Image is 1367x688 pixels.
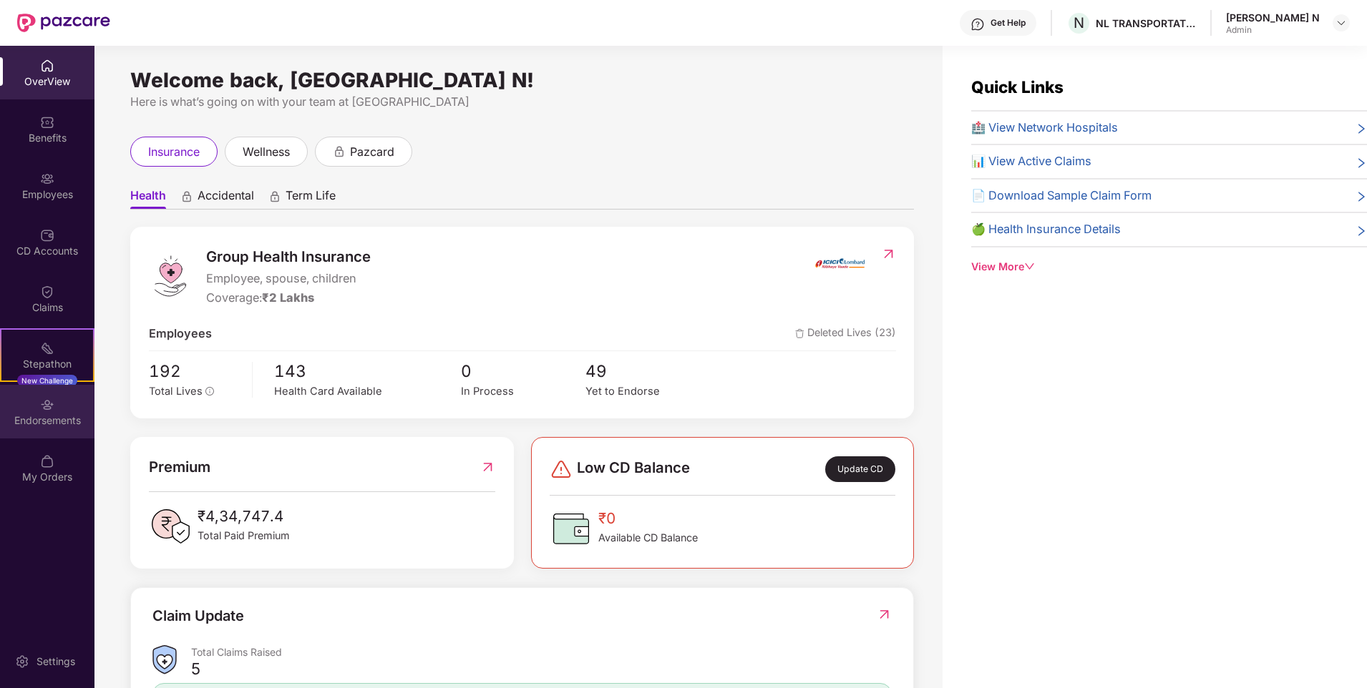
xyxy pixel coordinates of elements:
[1356,190,1367,205] span: right
[585,358,710,384] span: 49
[40,172,54,186] img: svg+xml;base64,PHN2ZyBpZD0iRW1wbG95ZWVzIiB4bWxucz0iaHR0cDovL3d3dy53My5vcmcvMjAwMC9zdmciIHdpZHRoPS...
[1356,122,1367,137] span: right
[198,528,290,544] span: Total Paid Premium
[991,17,1026,29] div: Get Help
[40,285,54,299] img: svg+xml;base64,PHN2ZyBpZD0iQ2xhaW0iIHhtbG5zPSJodHRwOi8vd3d3LnczLm9yZy8yMDAwL3N2ZyIgd2lkdGg9IjIwIi...
[148,143,200,161] span: insurance
[15,654,29,669] img: svg+xml;base64,PHN2ZyBpZD0iU2V0dGluZy0yMHgyMCIgeG1sbnM9Imh0dHA6Ly93d3cudzMub3JnLzIwMDAvc3ZnIiB3aW...
[149,385,203,398] span: Total Lives
[206,270,371,288] span: Employee, spouse, children
[461,358,585,384] span: 0
[550,507,593,550] img: CDBalanceIcon
[40,454,54,468] img: svg+xml;base64,PHN2ZyBpZD0iTXlfT3JkZXJzIiBkYXRhLW5hbWU9Ik15IE9yZGVycyIgeG1sbnM9Imh0dHA6Ly93d3cudz...
[795,325,896,343] span: Deleted Lives (23)
[971,187,1152,205] span: 📄 Download Sample Claim Form
[40,115,54,129] img: svg+xml;base64,PHN2ZyBpZD0iQmVuZWZpdHMiIHhtbG5zPSJodHRwOi8vd3d3LnczLm9yZy8yMDAwL3N2ZyIgd2lkdGg9Ij...
[577,456,690,482] span: Low CD Balance
[198,188,254,209] span: Accidental
[1096,16,1196,30] div: NL TRANSPORTATION PRIVATE LIMITED
[149,358,242,384] span: 192
[1336,17,1347,29] img: svg+xml;base64,PHN2ZyBpZD0iRHJvcGRvd24tMzJ4MzIiIHhtbG5zPSJodHRwOi8vd3d3LnczLm9yZy8yMDAwL3N2ZyIgd2...
[149,255,192,298] img: logo
[206,289,371,308] div: Coverage:
[1226,11,1320,24] div: [PERSON_NAME] N
[1226,24,1320,36] div: Admin
[813,245,867,281] img: insurerIcon
[152,605,244,627] div: Claim Update
[149,505,192,548] img: PaidPremiumIcon
[971,152,1091,171] span: 📊 View Active Claims
[40,398,54,412] img: svg+xml;base64,PHN2ZyBpZD0iRW5kb3JzZW1lbnRzIiB4bWxucz0iaHR0cDovL3d3dy53My5vcmcvMjAwMC9zdmciIHdpZH...
[333,144,346,157] div: animation
[274,383,461,400] div: Health Card Available
[32,654,79,669] div: Settings
[1024,261,1034,271] span: down
[550,458,573,481] img: svg+xml;base64,PHN2ZyBpZD0iRGFuZ2VyLTMyeDMyIiB4bWxucz0iaHR0cDovL3d3dy53My5vcmcvMjAwMC9zdmciIHdpZH...
[1356,223,1367,239] span: right
[198,505,290,528] span: ₹4,34,747.4
[206,245,371,268] span: Group Health Insurance
[1356,155,1367,171] span: right
[480,456,495,478] img: RedirectIcon
[130,188,166,209] span: Health
[795,329,804,338] img: deleteIcon
[881,247,896,261] img: RedirectIcon
[286,188,336,209] span: Term Life
[152,645,177,674] img: ClaimsSummaryIcon
[971,220,1121,239] span: 🍏 Health Insurance Details
[191,645,892,659] div: Total Claims Raised
[17,14,110,32] img: New Pazcare Logo
[262,290,314,305] span: ₹2 Lakhs
[205,387,214,395] span: info-circle
[149,456,210,478] span: Premium
[40,59,54,73] img: svg+xml;base64,PHN2ZyBpZD0iSG9tZSIgeG1sbnM9Imh0dHA6Ly93d3cudzMub3JnLzIwMDAvc3ZnIiB3aWR0aD0iMjAiIG...
[971,119,1118,137] span: 🏥 View Network Hospitals
[268,190,281,202] div: animation
[971,77,1064,97] span: Quick Links
[598,507,698,530] span: ₹0
[180,190,193,202] div: animation
[130,74,914,86] div: Welcome back, [GEOGRAPHIC_DATA] N!
[1074,14,1084,31] span: N
[274,358,461,384] span: 143
[970,17,985,31] img: svg+xml;base64,PHN2ZyBpZD0iSGVscC0zMngzMiIgeG1sbnM9Imh0dHA6Ly93d3cudzMub3JnLzIwMDAvc3ZnIiB3aWR0aD...
[17,375,77,386] div: New Challenge
[1,357,93,371] div: Stepathon
[40,341,54,355] img: svg+xml;base64,PHN2ZyB4bWxucz0iaHR0cDovL3d3dy53My5vcmcvMjAwMC9zdmciIHdpZHRoPSIyMSIgaGVpZ2h0PSIyMC...
[149,325,212,343] span: Employees
[585,383,710,400] div: Yet to Endorse
[130,93,914,111] div: Here is what’s going on with your team at [GEOGRAPHIC_DATA]
[825,456,895,482] div: Update CD
[461,383,585,400] div: In Process
[598,530,698,546] span: Available CD Balance
[40,228,54,242] img: svg+xml;base64,PHN2ZyBpZD0iQ0RfQWNjb3VudHMiIGRhdGEtbmFtZT0iQ0QgQWNjb3VudHMiIHhtbG5zPSJodHRwOi8vd3...
[191,659,200,679] div: 5
[971,259,1367,275] div: View More
[350,143,394,161] span: pazcard
[243,143,290,161] span: wellness
[877,607,892,621] img: RedirectIcon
